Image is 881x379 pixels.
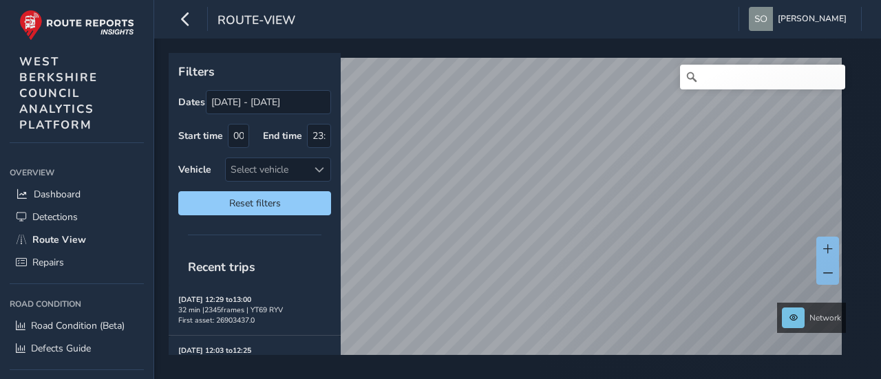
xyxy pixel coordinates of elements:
p: Filters [178,63,331,80]
div: Road Condition [10,294,144,314]
span: Road Condition (Beta) [31,319,125,332]
div: 32 min | 2345 frames | YT69 RYV [178,305,331,315]
img: rr logo [19,10,134,41]
div: Select vehicle [226,158,308,181]
canvas: Map [173,58,842,371]
a: Defects Guide [10,337,144,360]
span: First asset: 26903437.0 [178,315,255,325]
span: Defects Guide [31,342,91,355]
label: Vehicle [178,163,211,176]
button: [PERSON_NAME] [749,7,851,31]
span: Detections [32,210,78,224]
span: Reset filters [189,197,321,210]
span: Recent trips [178,249,265,285]
label: End time [263,129,302,142]
span: Route View [32,233,86,246]
span: Dashboard [34,188,81,201]
span: [PERSON_NAME] [778,7,847,31]
a: Dashboard [10,183,144,206]
span: Network [809,312,841,323]
img: diamond-layout [749,7,773,31]
strong: [DATE] 12:03 to 12:25 [178,345,251,356]
input: Search [680,65,845,89]
a: Route View [10,228,144,251]
span: Repairs [32,256,64,269]
label: Dates [178,96,205,109]
label: Start time [178,129,223,142]
span: WEST BERKSHIRE COUNCIL ANALYTICS PLATFORM [19,54,98,133]
iframe: Intercom live chat [834,332,867,365]
button: Reset filters [178,191,331,215]
a: Repairs [10,251,144,274]
strong: [DATE] 12:29 to 13:00 [178,294,251,305]
span: route-view [217,12,295,31]
div: Overview [10,162,144,183]
a: Road Condition (Beta) [10,314,144,337]
a: Detections [10,206,144,228]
